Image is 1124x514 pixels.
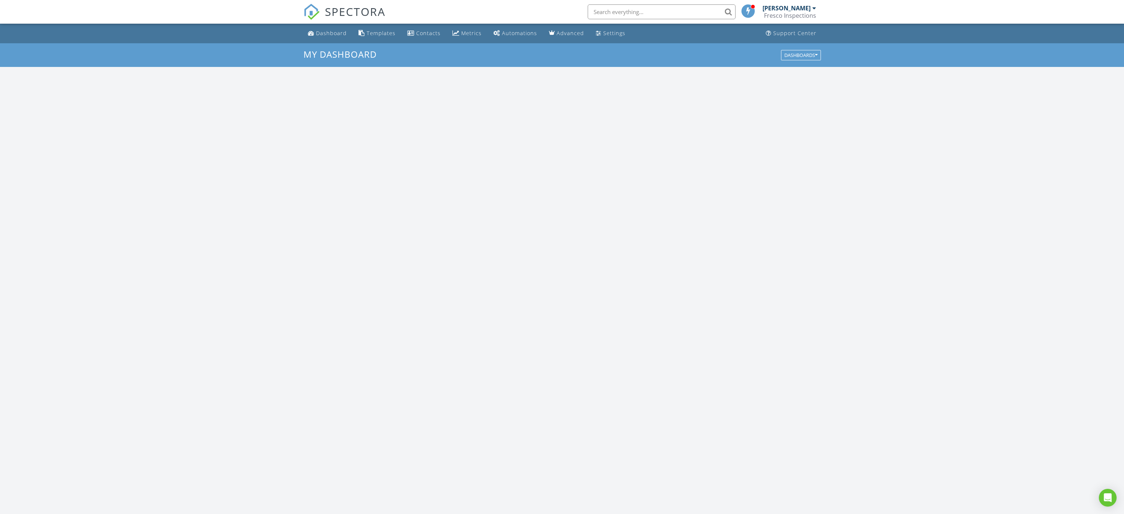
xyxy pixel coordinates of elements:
span: SPECTORA [325,4,386,19]
div: Dashboards [784,53,818,58]
a: Settings [593,27,628,40]
a: Support Center [763,27,819,40]
a: Advanced [546,27,587,40]
div: Open Intercom Messenger [1099,489,1117,507]
div: [PERSON_NAME] [763,4,811,12]
span: My Dashboard [303,48,377,60]
a: Templates [356,27,398,40]
div: Advanced [557,30,584,37]
div: Templates [367,30,395,37]
input: Search everything... [588,4,736,19]
a: Dashboard [305,27,350,40]
div: Settings [603,30,625,37]
div: Contacts [416,30,441,37]
div: Support Center [773,30,816,37]
div: Automations [502,30,537,37]
button: Dashboards [781,50,821,60]
div: Metrics [461,30,482,37]
a: Contacts [404,27,444,40]
div: Fresco Inspections [764,12,816,19]
img: The Best Home Inspection Software - Spectora [303,4,320,20]
a: Metrics [449,27,485,40]
a: SPECTORA [303,10,386,26]
div: Dashboard [316,30,347,37]
a: Automations (Basic) [490,27,540,40]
